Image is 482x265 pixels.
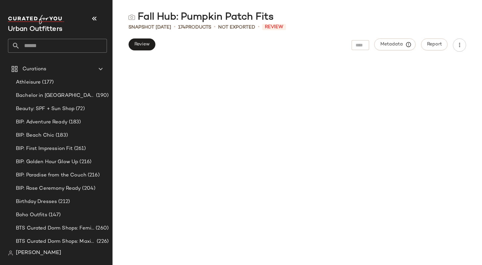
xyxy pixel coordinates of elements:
span: (261) [73,145,86,153]
img: svg%3e [8,250,13,256]
span: Not Exported [218,24,255,31]
span: Current Company Name [8,26,62,33]
span: Athleisure [16,79,41,86]
div: Products [178,24,211,31]
span: (183) [54,132,68,139]
span: Birthday Dresses [16,198,57,206]
img: svg%3e [128,14,135,21]
img: cfy_white_logo.C9jOOHJF.svg [8,15,64,24]
span: Review [134,42,150,47]
span: Report [427,42,442,47]
span: • [258,23,260,31]
span: (216) [78,158,91,166]
span: (204) [81,185,95,192]
span: (260) [94,225,109,232]
span: BIP: First Impression Fit [16,145,73,153]
span: BIP: Golden Hour Glow Up [16,158,78,166]
span: BIP: Paradise from the Couch [16,171,86,179]
span: BIP: Beach Chic [16,132,54,139]
button: Review [128,38,155,50]
span: Metadata [380,41,410,47]
span: BIP: Rose Ceremony Ready [16,185,81,192]
div: Fall Hub: Pumpkin Patch Fits [128,11,274,24]
span: [PERSON_NAME] [16,249,61,257]
button: Report [421,38,448,50]
span: (226) [95,238,109,245]
span: Beauty: SPF + Sun Shop [16,105,74,113]
span: (216) [86,171,100,179]
span: BIP: Adventure Ready [16,118,68,126]
span: Snapshot [DATE] [128,24,171,31]
span: (183) [68,118,81,126]
span: 174 [178,25,185,30]
span: Bachelor in [GEOGRAPHIC_DATA]: LP [16,92,95,99]
span: BTS Curated Dorm Shops: Maximalist [16,238,95,245]
span: (72) [74,105,85,113]
span: Review [262,24,286,30]
span: Boho Outfits [16,211,47,219]
span: • [214,23,216,31]
span: (177) [41,79,54,86]
span: (212) [57,198,70,206]
span: BTS Curated Dorm Shops: Feminine [16,225,94,232]
span: (190) [95,92,109,99]
span: (147) [47,211,61,219]
button: Metadata [374,38,416,50]
span: • [174,23,175,31]
span: Curations [23,65,46,73]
